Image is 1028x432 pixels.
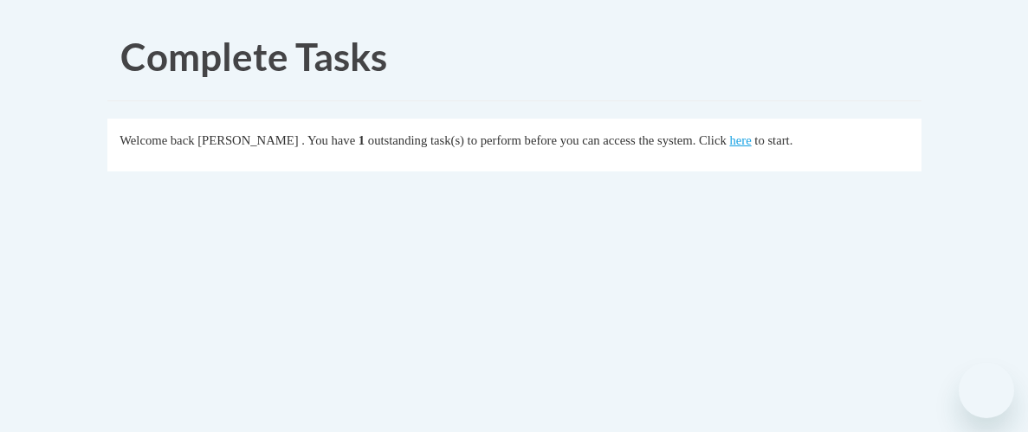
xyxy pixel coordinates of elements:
span: outstanding task(s) to perform before you can access the system. Click [368,133,727,147]
span: [PERSON_NAME] [197,133,298,147]
span: to start. [754,133,792,147]
a: here [729,133,751,147]
span: . You have [301,133,355,147]
span: 1 [359,133,365,147]
span: Complete Tasks [120,34,387,79]
iframe: Button to launch messaging window [959,363,1014,418]
span: Welcome back [120,133,194,147]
